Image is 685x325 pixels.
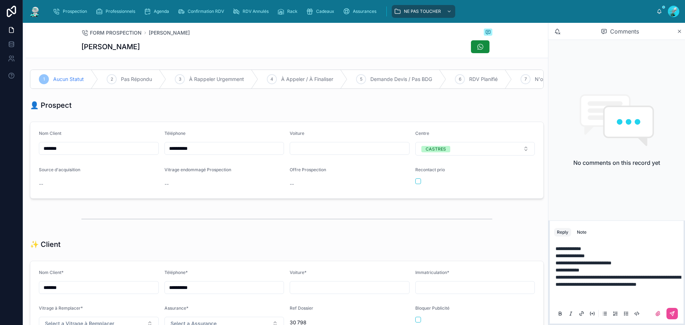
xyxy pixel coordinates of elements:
div: scrollable content [47,4,656,19]
span: À Appeler / À Finaliser [281,76,333,83]
a: Cadeaux [304,5,339,18]
span: Professionnels [106,9,135,14]
div: CASTRES [426,146,446,152]
a: [PERSON_NAME] [149,29,190,36]
span: Assurance* [164,305,188,311]
span: FORM PROSPECTION [90,29,142,36]
span: Confirmation RDV [188,9,224,14]
span: 1 [43,76,45,82]
button: Select Button [415,142,535,156]
span: 7 [524,76,527,82]
span: Bloquer Publicité [415,305,450,311]
span: Aucun Statut [53,76,84,83]
span: Comments [610,27,639,36]
span: Recontact prio [415,167,445,172]
h2: No comments on this record yet [573,158,660,167]
span: -- [290,181,294,188]
span: Centre [415,131,429,136]
span: Immatriculation* [415,270,449,275]
span: RDV Annulés [243,9,269,14]
a: Rack [275,5,303,18]
div: Note [577,229,587,235]
img: App logo [29,6,41,17]
span: Offre Prospection [290,167,326,172]
a: Confirmation RDV [176,5,229,18]
span: Rack [287,9,298,14]
span: Demande Devis / Pas BDG [370,76,432,83]
a: Professionnels [93,5,140,18]
h1: [PERSON_NAME] [81,42,140,52]
span: Agenda [154,9,169,14]
h1: 👤 Prospect [30,100,72,110]
span: Nom Client* [39,270,64,275]
span: Ref Dossier [290,305,313,311]
span: Nom Client [39,131,61,136]
a: Agenda [142,5,174,18]
a: FORM PROSPECTION [81,29,142,36]
span: Téléphone [164,131,186,136]
span: Assurances [353,9,376,14]
span: Source d'acquisition [39,167,80,172]
span: -- [164,181,169,188]
span: NE PAS TOUCHER [404,9,441,14]
span: Vitrage à Remplacer* [39,305,83,311]
span: Voiture [290,131,304,136]
h1: ✨ Client [30,239,61,249]
span: Cadeaux [316,9,334,14]
span: 5 [360,76,362,82]
span: Téléphone* [164,270,188,275]
span: À Rappeler Urgemment [189,76,244,83]
span: -- [39,181,43,188]
span: Vitrage endommagé Prospection [164,167,231,172]
span: 4 [270,76,273,82]
span: 6 [459,76,461,82]
span: N'ont Jamais Répondu [535,76,588,83]
span: RDV Planifié [469,76,498,83]
button: Note [574,228,589,237]
span: Voiture* [290,270,306,275]
span: 2 [111,76,113,82]
a: Prospection [51,5,92,18]
a: Assurances [341,5,381,18]
a: RDV Annulés [230,5,274,18]
span: Prospection [63,9,87,14]
button: Reply [554,228,571,237]
span: 3 [179,76,181,82]
a: NE PAS TOUCHER [392,5,455,18]
span: Pas Répondu [121,76,152,83]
